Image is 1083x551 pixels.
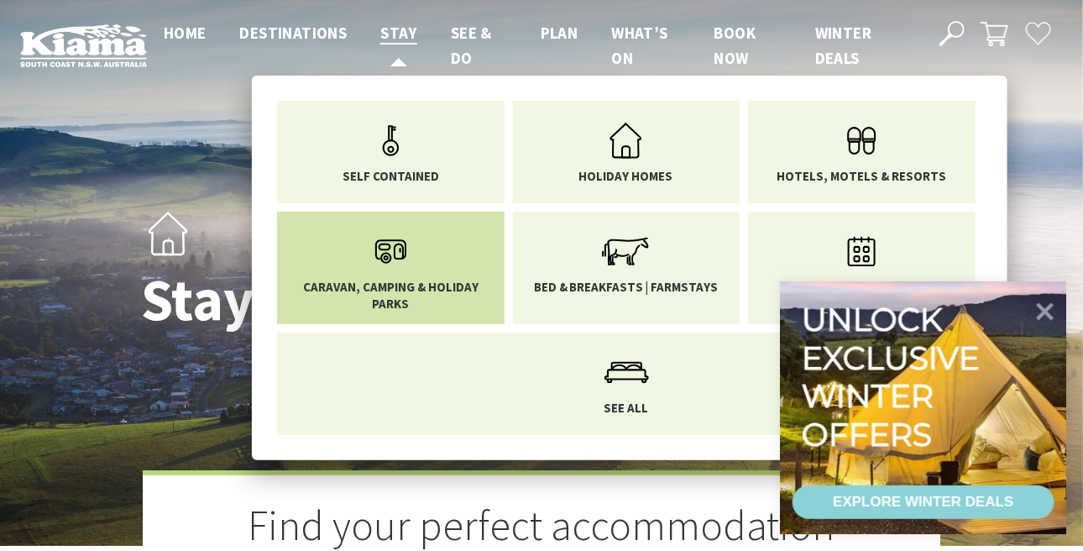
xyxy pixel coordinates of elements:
[802,301,987,454] div: Unlock exclusive winter offers
[579,168,673,185] span: Holiday Homes
[793,485,1054,519] a: EXPLORE WINTER DEALS
[20,24,147,67] img: Kiama Logo
[604,400,649,417] span: See All
[777,168,946,185] span: Hotels, Motels & Resorts
[714,23,756,68] span: Book now
[147,20,920,71] nav: Main Menu
[451,23,492,68] span: See & Do
[164,23,207,43] span: Home
[815,23,871,68] span: Winter Deals
[141,268,615,333] h1: Stay
[833,485,1013,519] div: EXPLORE WINTER DEALS
[534,279,719,296] span: Bed & Breakfasts | Farmstays
[829,279,893,296] span: Book now
[380,23,417,43] span: Stay
[290,279,492,312] span: Caravan, Camping & Holiday Parks
[541,23,578,43] span: Plan
[343,168,439,185] span: Self Contained
[240,23,348,43] span: Destinations
[611,23,667,68] span: What’s On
